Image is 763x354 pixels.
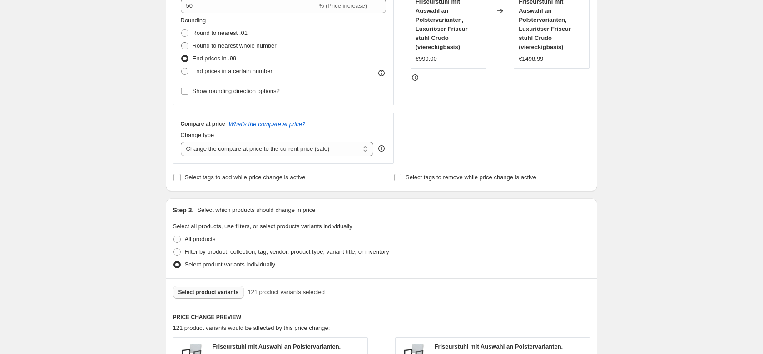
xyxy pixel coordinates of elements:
[193,88,280,94] span: Show rounding direction options?
[178,289,239,296] span: Select product variants
[519,54,543,64] div: €1498.99
[229,121,306,128] button: What's the compare at price?
[173,206,194,215] h2: Step 3.
[193,55,237,62] span: End prices in .99
[185,261,275,268] span: Select product variants individually
[377,144,386,153] div: help
[181,17,206,24] span: Rounding
[248,288,325,297] span: 121 product variants selected
[406,174,536,181] span: Select tags to remove while price change is active
[173,286,244,299] button: Select product variants
[185,236,216,242] span: All products
[173,314,590,321] h6: PRICE CHANGE PREVIEW
[173,324,330,331] span: 121 product variants would be affected by this price change:
[181,132,214,138] span: Change type
[185,248,389,255] span: Filter by product, collection, tag, vendor, product type, variant title, or inventory
[319,2,367,9] span: % (Price increase)
[193,29,248,36] span: Round to nearest .01
[416,54,437,64] div: €999.00
[193,42,277,49] span: Round to nearest whole number
[197,206,315,215] p: Select which products should change in price
[181,120,225,128] h3: Compare at price
[185,174,306,181] span: Select tags to add while price change is active
[173,223,352,230] span: Select all products, use filters, or select products variants individually
[193,68,272,74] span: End prices in a certain number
